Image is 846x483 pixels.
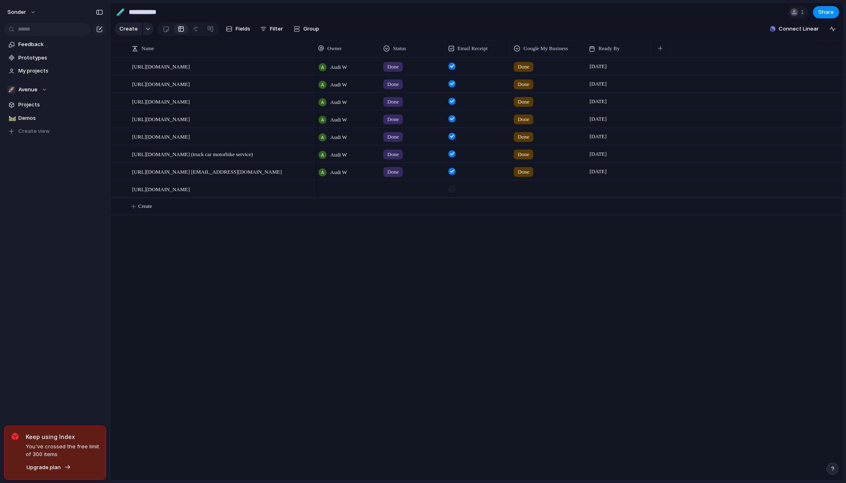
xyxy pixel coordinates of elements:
[4,38,106,51] a: Feedback
[18,127,50,135] span: Create view
[818,8,834,16] span: Share
[588,167,609,176] span: [DATE]
[7,8,26,16] span: sonder
[330,151,347,159] span: Audi W
[588,132,609,141] span: [DATE]
[518,98,529,106] span: Done
[132,132,190,141] span: [URL][DOMAIN_NAME]
[387,115,399,124] span: Done
[518,133,529,141] span: Done
[518,115,529,124] span: Done
[330,116,347,124] span: Audi W
[588,79,609,89] span: [DATE]
[330,133,347,141] span: Audi W
[132,97,190,106] span: [URL][DOMAIN_NAME]
[330,98,347,106] span: Audi W
[518,168,529,176] span: Done
[524,44,568,53] span: Google My Business
[18,86,38,94] span: Avenue
[766,23,822,35] button: Connect Linear
[588,149,609,159] span: [DATE]
[387,80,399,88] span: Done
[132,149,253,159] span: [URL][DOMAIN_NAME] (truck car motorbike service)
[119,25,138,33] span: Create
[599,44,620,53] span: Ready By
[387,63,399,71] span: Done
[132,79,190,88] span: [URL][DOMAIN_NAME]
[387,98,399,106] span: Done
[114,6,127,19] button: 🧪
[4,99,106,111] a: Projects
[141,44,154,53] span: Name
[303,25,319,33] span: Group
[132,114,190,124] span: [URL][DOMAIN_NAME]
[779,25,819,33] span: Connect Linear
[18,114,103,122] span: Demos
[236,25,250,33] span: Fields
[18,67,103,75] span: My projects
[327,44,342,53] span: Owner
[4,125,106,137] button: Create view
[4,112,106,124] a: 🛤️Demos
[457,44,488,53] span: Email Receipt
[330,81,347,89] span: Audi W
[27,463,61,472] span: Upgrade plan
[132,167,282,176] span: [URL][DOMAIN_NAME] [EMAIL_ADDRESS][DOMAIN_NAME]
[18,54,103,62] span: Prototypes
[4,84,106,96] button: 🚀Avenue
[588,62,609,71] span: [DATE]
[4,6,40,19] button: sonder
[588,114,609,124] span: [DATE]
[7,86,15,94] div: 🚀
[257,22,286,35] button: Filter
[289,22,323,35] button: Group
[270,25,283,33] span: Filter
[330,168,347,176] span: Audi W
[138,202,152,210] span: Create
[116,7,125,18] div: 🧪
[26,432,99,441] span: Keep using Index
[9,113,14,123] div: 🛤️
[813,6,839,18] button: Share
[387,168,399,176] span: Done
[18,40,103,49] span: Feedback
[588,97,609,106] span: [DATE]
[801,8,806,16] span: 1
[518,80,529,88] span: Done
[387,150,399,159] span: Done
[518,150,529,159] span: Done
[18,101,103,109] span: Projects
[387,133,399,141] span: Done
[7,114,15,122] button: 🛤️
[518,63,529,71] span: Done
[24,462,73,473] button: Upgrade plan
[4,65,106,77] a: My projects
[330,63,347,71] span: Audi W
[132,62,190,71] span: [URL][DOMAIN_NAME]
[26,443,99,459] span: You've crossed the free limit of 300 items
[393,44,406,53] span: Status
[132,184,190,194] span: [URL][DOMAIN_NAME]
[115,22,142,35] button: Create
[4,52,106,64] a: Prototypes
[223,22,254,35] button: Fields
